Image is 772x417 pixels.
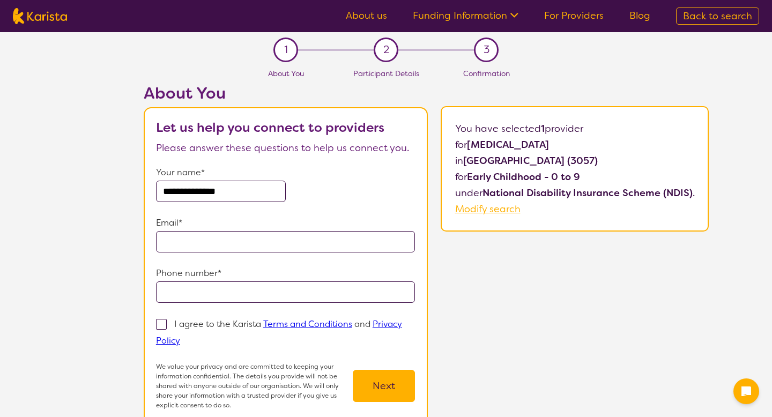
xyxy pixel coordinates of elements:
p: Please answer these questions to help us connect you. [156,140,415,156]
span: 3 [484,42,489,58]
span: 1 [284,42,288,58]
span: About You [268,69,304,78]
button: Next [353,370,415,402]
p: for [455,137,695,153]
p: Phone number* [156,265,415,281]
a: Funding Information [413,9,518,22]
a: Blog [629,9,650,22]
a: Back to search [676,8,759,25]
p: Your name* [156,165,415,181]
b: [GEOGRAPHIC_DATA] (3057) [463,154,598,167]
b: 1 [541,122,545,135]
p: Email* [156,215,415,231]
p: in [455,153,695,169]
p: I agree to the Karista and [156,318,402,346]
b: Let us help you connect to providers [156,119,384,136]
p: for [455,169,695,185]
span: Back to search [683,10,752,23]
span: 2 [383,42,389,58]
p: We value your privacy and are committed to keeping your information confidential. The details you... [156,362,353,410]
a: Modify search [455,203,521,215]
span: Participant Details [353,69,419,78]
img: Karista logo [13,8,67,24]
a: Privacy Policy [156,318,402,346]
p: under . [455,185,695,201]
b: National Disability Insurance Scheme (NDIS) [482,187,693,199]
a: About us [346,9,387,22]
a: Terms and Conditions [263,318,352,330]
h2: About You [144,84,428,103]
span: Confirmation [463,69,510,78]
p: You have selected provider [455,121,695,137]
a: For Providers [544,9,604,22]
b: [MEDICAL_DATA] [467,138,549,151]
b: Early Childhood - 0 to 9 [467,170,580,183]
